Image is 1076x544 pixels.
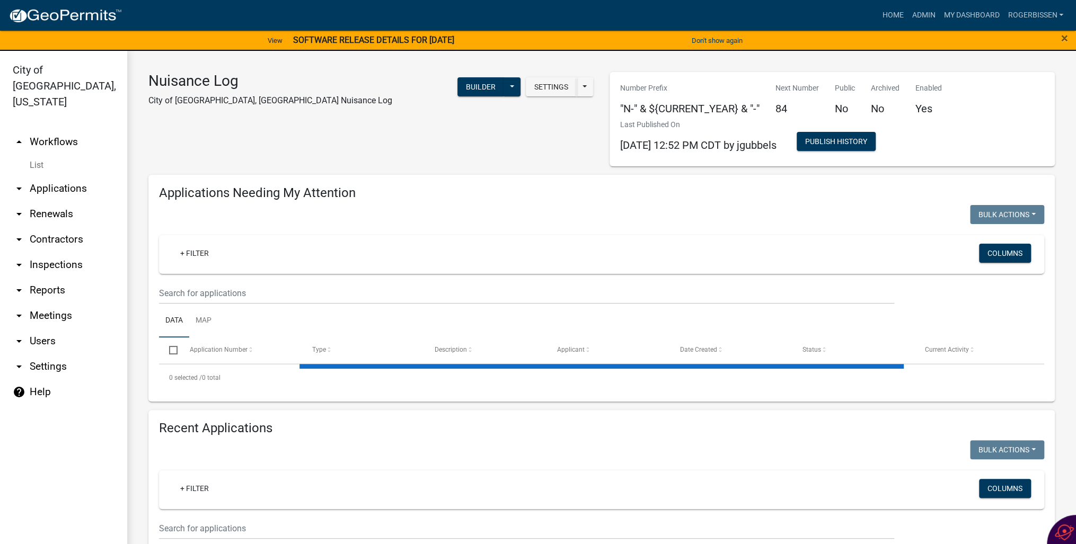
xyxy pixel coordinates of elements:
p: Number Prefix [620,83,760,94]
a: My Dashboard [939,5,1003,25]
i: arrow_drop_down [13,309,25,322]
a: View [263,32,287,49]
i: arrow_drop_down [13,233,25,246]
button: Close [1061,32,1068,44]
a: Data [159,304,189,338]
p: Last Published On [620,119,777,130]
datatable-header-cell: Applicant [547,337,669,363]
span: Application Number [190,346,248,353]
i: arrow_drop_down [13,182,25,195]
button: Publish History [797,132,876,151]
datatable-header-cell: Description [425,337,547,363]
span: 0 selected / [169,374,202,381]
h5: No [871,102,899,115]
span: [DATE] 12:52 PM CDT by jgubbels [620,139,777,151]
button: Columns [979,244,1031,263]
i: arrow_drop_down [13,360,25,373]
button: Settings [526,77,577,96]
i: arrow_drop_down [13,335,25,347]
div: 0 total [159,364,1044,391]
button: Columns [979,479,1031,498]
button: Bulk Actions [970,440,1044,459]
a: Map [189,304,218,338]
a: + Filter [172,479,217,498]
h5: No [835,102,855,115]
i: arrow_drop_down [13,258,25,271]
span: Type [312,346,326,353]
a: Home [878,5,907,25]
h5: "N-" & ${CURRENT_YEAR} & "-" [620,102,760,115]
button: Builder [457,77,504,96]
wm-modal-confirm: Workflow Publish History [797,138,876,146]
datatable-header-cell: Type [302,337,425,363]
span: Applicant [557,346,585,353]
i: arrow_drop_down [13,208,25,220]
button: Don't show again [687,32,747,49]
strong: SOFTWARE RELEASE DETAILS FOR [DATE] [293,35,454,45]
datatable-header-cell: Application Number [179,337,302,363]
h4: Recent Applications [159,421,1044,436]
i: help [13,386,25,398]
span: Current Activity [925,346,969,353]
span: Status [802,346,821,353]
datatable-header-cell: Status [792,337,915,363]
datatable-header-cell: Current Activity [915,337,1037,363]
i: arrow_drop_up [13,136,25,148]
span: × [1061,31,1068,46]
h3: Nuisance Log [148,72,392,90]
i: arrow_drop_down [13,284,25,297]
h5: 84 [775,102,819,115]
p: Next Number [775,83,819,94]
datatable-header-cell: Date Created [669,337,792,363]
datatable-header-cell: Select [159,337,179,363]
input: Search for applications [159,518,894,539]
h5: Yes [915,102,942,115]
input: Search for applications [159,282,894,304]
button: Bulk Actions [970,205,1044,224]
a: RogerBissen [1003,5,1068,25]
a: Admin [907,5,939,25]
span: Date Created [680,346,717,353]
h4: Applications Needing My Attention [159,185,1044,201]
p: Enabled [915,83,942,94]
a: + Filter [172,244,217,263]
span: Description [435,346,467,353]
p: Archived [871,83,899,94]
p: City of [GEOGRAPHIC_DATA], [GEOGRAPHIC_DATA] Nuisance Log [148,94,392,107]
p: Public [835,83,855,94]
